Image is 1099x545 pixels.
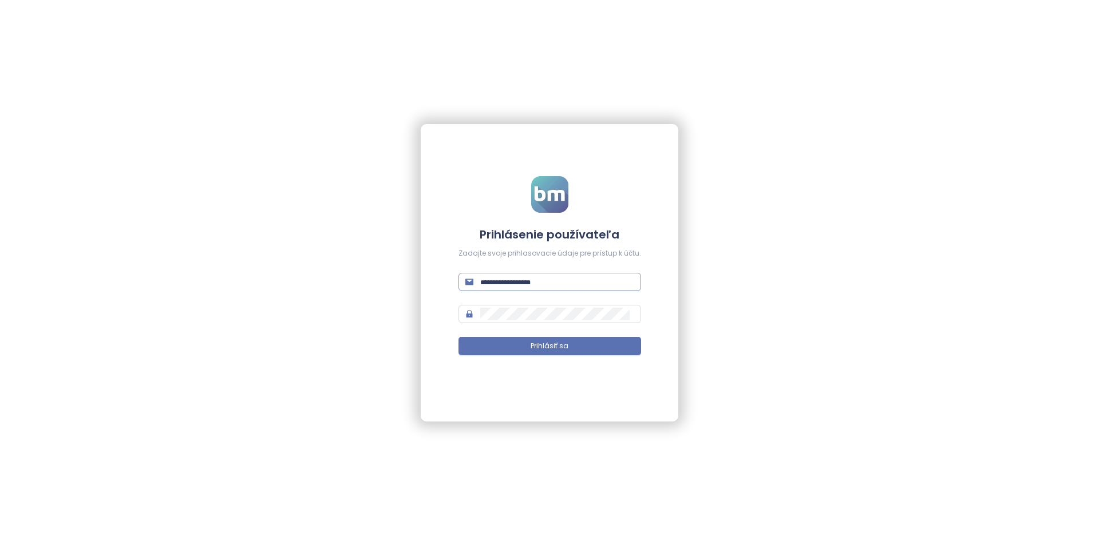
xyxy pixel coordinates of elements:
[458,226,641,242] h4: Prihlásenie používateľa
[465,278,473,286] span: mail
[531,176,568,213] img: logo
[531,341,568,352] span: Prihlásiť sa
[465,310,473,318] span: lock
[458,337,641,355] button: Prihlásiť sa
[458,248,641,259] div: Zadajte svoje prihlasovacie údaje pre prístup k účtu.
